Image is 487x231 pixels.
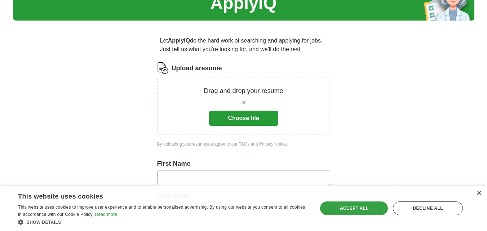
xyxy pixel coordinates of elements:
[157,159,330,169] label: First Name
[476,191,482,196] div: Close
[172,63,222,73] label: Upload a resume
[27,220,61,225] span: Show details
[204,86,283,96] p: Drag and drop your resume
[259,142,287,147] a: Privacy Notice
[209,111,278,126] button: Choose file
[157,141,330,147] div: By uploading your resume you agree to our and .
[168,37,190,44] strong: ApplyIQ
[18,218,309,226] div: Show details
[393,201,463,215] div: Decline all
[18,205,305,217] span: This website uses cookies to improve user experience and to enable personalised advertising. By u...
[157,62,169,74] img: CV Icon
[157,34,330,57] p: Let do the hard work of searching and applying for jobs. Just tell us what you're looking for, an...
[320,201,388,215] div: Accept all
[18,190,291,201] div: This website uses cookies
[239,142,249,147] a: T&Cs
[241,99,245,106] span: or
[95,212,117,217] a: Read more, opens a new window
